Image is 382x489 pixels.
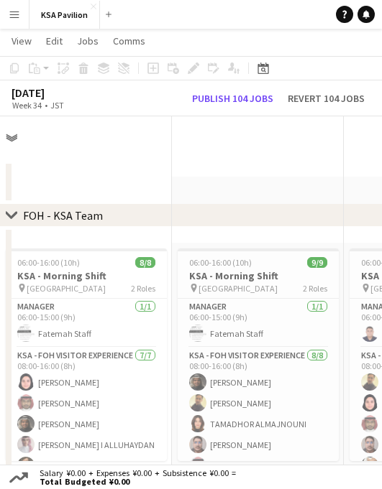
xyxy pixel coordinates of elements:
span: Jobs [77,34,99,47]
span: [GEOGRAPHIC_DATA] [27,283,106,294]
div: [DATE] [12,85,97,100]
span: 8/8 [135,257,155,268]
span: 9/9 [307,257,327,268]
span: 2 Roles [303,283,327,294]
span: 06:00-16:00 (10h) [189,257,252,268]
app-job-card: 06:00-16:00 (10h)9/9KSA - Morning Shift [GEOGRAPHIC_DATA]2 RolesManager1/106:00-15:00 (9h)Fatemah... [178,248,339,461]
div: Salary ¥0.00 + Expenses ¥0.00 + Subsistence ¥0.00 = [31,469,239,486]
span: Total Budgeted ¥0.00 [40,478,236,486]
h3: KSA - Morning Shift [6,269,167,282]
span: Comms [113,34,145,47]
div: FOH - KSA Team [23,208,103,223]
app-card-role: Manager1/106:00-15:00 (9h)Fatemah Staff [178,299,339,348]
a: View [6,32,37,50]
a: Edit [40,32,68,50]
span: Week 34 [9,100,45,111]
span: 2 Roles [131,283,155,294]
button: Revert 104 jobs [282,90,370,106]
app-card-role: Manager1/106:00-15:00 (9h)Fatemah Staff [6,299,167,348]
a: Jobs [71,32,104,50]
span: View [12,34,32,47]
a: Comms [107,32,151,50]
app-job-card: 06:00-16:00 (10h)8/8KSA - Morning Shift [GEOGRAPHIC_DATA]2 RolesManager1/106:00-15:00 (9h)Fatemah... [6,248,167,461]
span: 06:00-16:00 (10h) [17,257,80,268]
button: KSA Pavilion [29,1,100,29]
div: JST [50,100,64,111]
span: [GEOGRAPHIC_DATA] [199,283,278,294]
span: Edit [46,34,63,47]
button: Publish 104 jobs [186,90,279,106]
h3: KSA - Morning Shift [178,269,339,282]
